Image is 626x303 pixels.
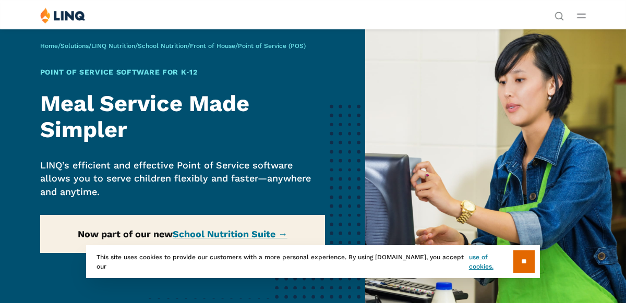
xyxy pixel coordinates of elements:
[138,42,187,50] a: School Nutrition
[78,228,287,239] strong: Now part of our new
[40,159,325,199] p: LINQ’s efficient and effective Point of Service software allows you to serve children flexibly an...
[577,10,586,21] button: Open Main Menu
[40,90,249,143] strong: Meal Service Made Simpler
[555,7,564,20] nav: Utility Navigation
[40,42,306,50] span: / / / / /
[91,42,135,50] a: LINQ Nutrition
[555,10,564,20] button: Open Search Bar
[469,252,513,271] a: use of cookies.
[40,42,58,50] a: Home
[86,245,540,278] div: This site uses cookies to provide our customers with a more personal experience. By using [DOMAIN...
[40,7,86,23] img: LINQ | K‑12 Software
[61,42,89,50] a: Solutions
[40,67,325,78] h1: Point of Service Software for K‑12
[238,42,306,50] span: Point of Service (POS)
[190,42,235,50] a: Front of House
